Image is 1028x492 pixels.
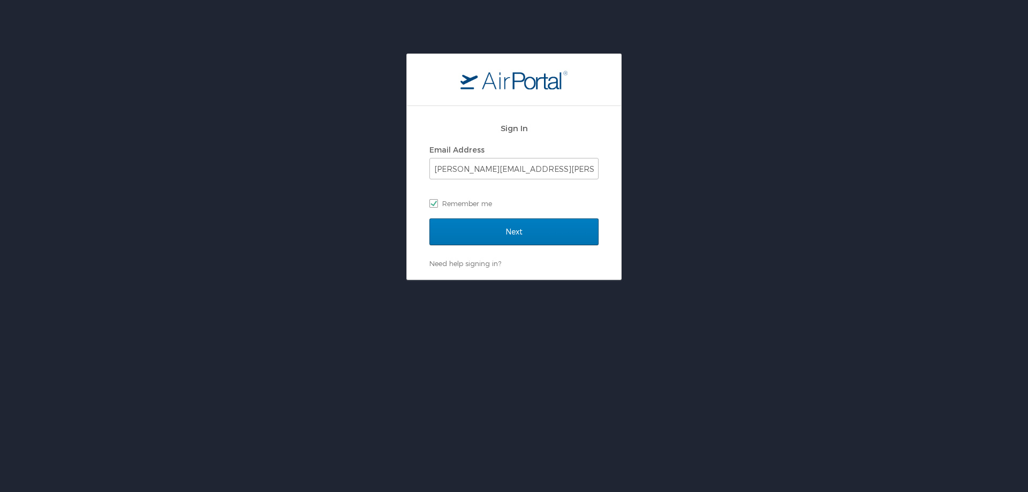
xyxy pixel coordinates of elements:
label: Remember me [429,195,599,211]
label: Email Address [429,145,485,154]
h2: Sign In [429,122,599,134]
a: Need help signing in? [429,259,501,268]
input: Next [429,218,599,245]
img: logo [460,70,568,89]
